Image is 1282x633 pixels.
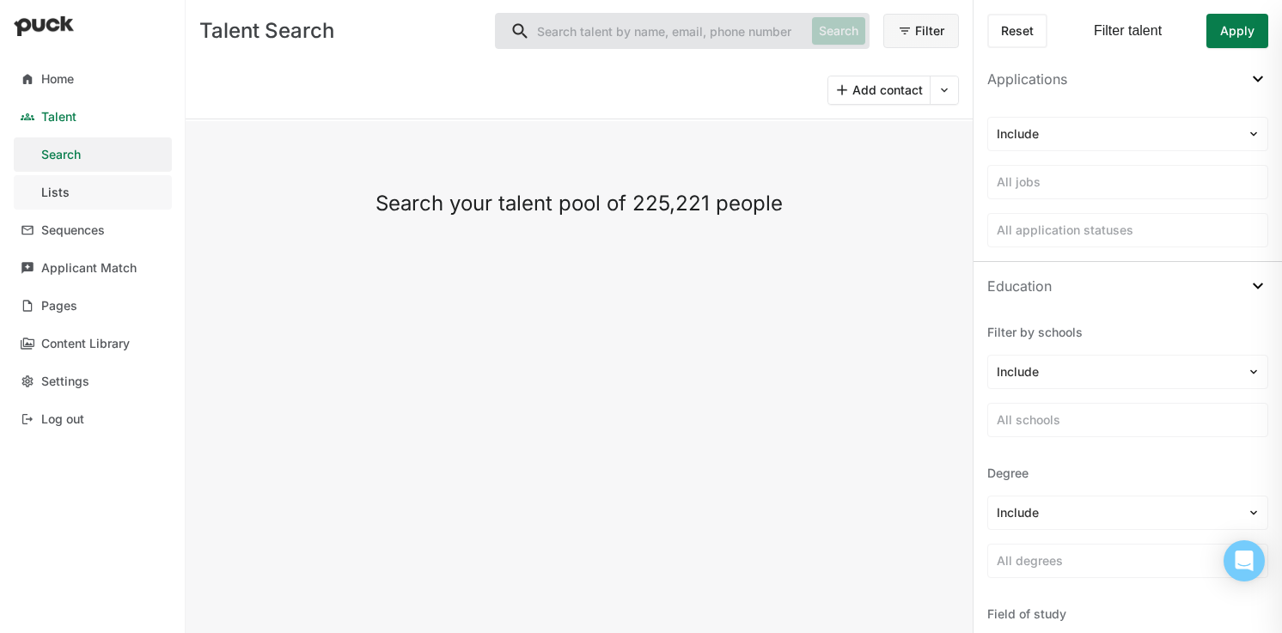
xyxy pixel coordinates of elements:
[14,100,172,134] a: Talent
[987,465,1268,482] div: Degree
[41,186,70,200] div: Lists
[41,337,130,351] div: Content Library
[987,69,1067,89] div: Applications
[14,326,172,361] a: Content Library
[14,364,172,399] a: Settings
[289,190,870,217] div: Search your talent pool of 225,221 people
[496,14,805,48] input: Search
[41,110,76,125] div: Talent
[14,62,172,96] a: Home
[41,374,89,389] div: Settings
[41,412,84,427] div: Log out
[1224,540,1265,581] div: Open Intercom Messenger
[199,21,481,41] div: Talent Search
[987,14,1047,48] button: Reset
[14,289,172,323] a: Pages
[41,148,81,162] div: Search
[41,223,105,238] div: Sequences
[883,14,959,48] button: Filter
[1206,14,1268,48] button: Apply
[1094,23,1162,39] div: Filter talent
[14,175,172,210] a: Lists
[14,251,172,285] a: Applicant Match
[14,137,172,172] a: Search
[987,606,1268,623] div: Field of study
[41,299,77,313] div: Pages
[987,276,1052,296] div: Education
[14,213,172,247] a: Sequences
[41,72,74,87] div: Home
[987,324,1268,341] div: Filter by schools
[41,261,137,276] div: Applicant Match
[828,76,930,104] button: Add contact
